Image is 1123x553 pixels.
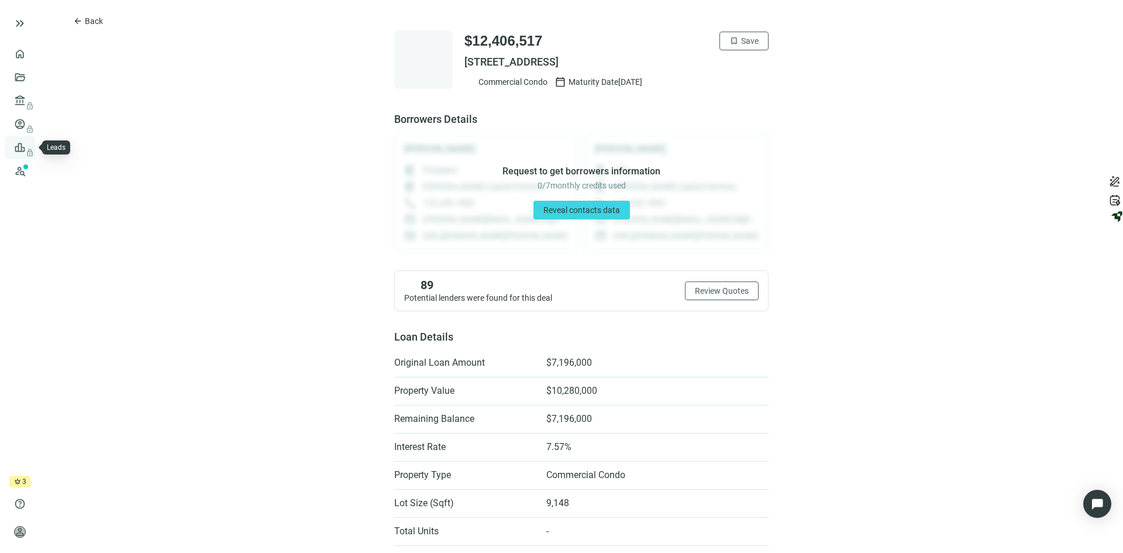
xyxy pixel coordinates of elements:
button: Review Quotes [685,281,759,300]
span: bookmark [729,36,739,46]
span: calendar_today [554,76,566,88]
span: $7,196,000 [546,357,592,369]
span: Reveal contacts data [543,205,620,215]
span: Borrowers Details [394,112,769,126]
span: Property Type [394,469,535,481]
div: Open Intercom Messenger [1083,490,1111,518]
span: [STREET_ADDRESS] [464,55,769,69]
span: Review Quotes [695,286,749,296]
span: - [546,525,549,537]
span: Lot Size (Sqft) [394,497,535,509]
span: Remaining Balance [394,413,535,425]
button: keyboard_double_arrow_right [13,16,27,30]
span: Property Value [394,385,535,397]
span: Total Units [394,525,535,537]
span: $12,406,517 [464,32,542,50]
span: help [14,498,26,510]
span: Maturity Date [DATE] [569,76,642,88]
span: $10,280,000 [546,385,597,397]
span: Original Loan Amount [394,357,535,369]
span: Back [85,16,103,26]
span: Potential lenders were found for this deal [404,293,552,303]
span: 0 / 7 monthly credits used [538,180,626,191]
span: 89 [421,278,433,292]
span: Commercial Condo [546,469,625,481]
span: Loan Details [394,331,453,343]
button: arrow_backBack [63,12,113,30]
span: person [14,526,26,538]
button: Reveal contacts data [533,201,630,219]
span: 7.57% [546,441,571,453]
span: 9,148 [546,497,569,509]
span: Commercial Condo [478,76,547,88]
span: Interest Rate [394,441,535,453]
span: $7,196,000 [546,413,592,425]
span: arrow_back [73,16,82,26]
span: crown [14,478,21,485]
span: 3 [22,476,26,487]
span: Request to get borrowers information [502,166,660,177]
button: bookmarkSave [719,32,769,50]
span: Save [741,36,759,46]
